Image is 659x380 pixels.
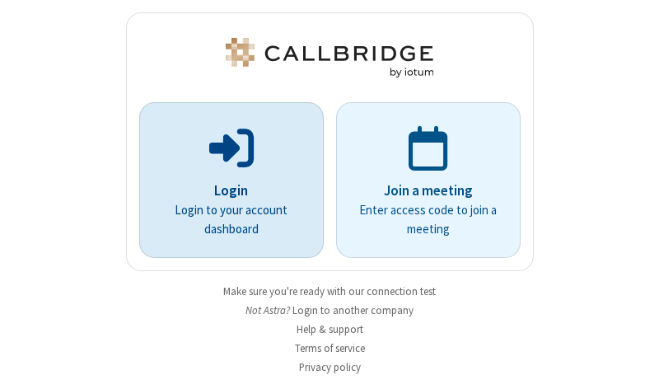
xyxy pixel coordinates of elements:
a: Join a meetingEnter access code to join a meeting [336,102,521,258]
p: Enter access code to join a meeting [359,201,498,238]
p: Join a meeting [359,181,498,202]
p: Login to your account dashboard [162,201,301,238]
p: Login [162,181,301,202]
a: Help & support [297,322,363,336]
button: LoginLogin to your account dashboard [139,102,324,258]
a: Make sure you're ready with our connection test [223,284,436,298]
button: Login to another company [292,303,414,318]
img: Astra [222,38,437,77]
a: Privacy policy [299,360,361,374]
li: Not Astra? [126,303,534,318]
a: Terms of service [295,341,365,355]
